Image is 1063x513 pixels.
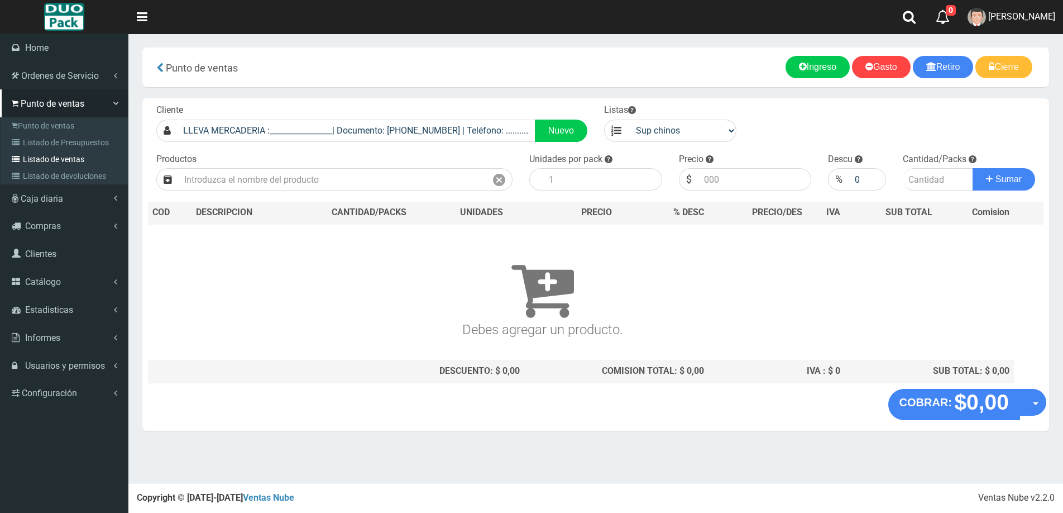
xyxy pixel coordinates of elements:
label: Listas [604,104,636,117]
span: PRECIO [581,206,612,219]
span: PRECIO/DES [752,207,802,217]
th: UNIDADES [438,202,524,224]
strong: COBRAR: [899,396,952,408]
span: Estadisticas [25,305,73,315]
div: SUB TOTAL: $ 0,00 [849,365,1009,378]
div: % [828,168,849,191]
span: SUB TOTAL [885,206,932,219]
span: CRIPCION [212,207,252,217]
img: User Image [968,8,986,26]
label: Descu [828,153,853,166]
a: Cierre [975,56,1032,78]
span: Punto de ventas [166,62,238,74]
span: Caja diaria [21,193,63,204]
input: Consumidor Final [178,120,535,142]
img: Logo grande [44,3,84,31]
span: Home [25,42,49,53]
strong: Copyright © [DATE]-[DATE] [137,492,294,503]
span: Sumar [995,174,1022,184]
a: Retiro [913,56,974,78]
th: COD [148,202,191,224]
span: Configuración [22,388,77,398]
th: DES [191,202,300,224]
input: 000 [849,168,886,191]
strong: $0,00 [954,390,1009,414]
a: Listado de devoluciones [3,168,128,184]
a: Ingreso [786,56,850,78]
button: Sumar [973,168,1035,191]
a: Listado de Presupuestos [3,134,128,151]
a: Punto de ventas [3,117,128,134]
a: Gasto [852,56,911,78]
span: Comision [972,206,1009,219]
span: Usuarios y permisos [25,360,105,371]
label: Cantidad/Packs [903,153,966,166]
h3: Debes agregar un producto. [152,240,932,337]
span: Clientes [25,249,56,259]
div: Ventas Nube v2.2.0 [978,492,1055,505]
input: Introduzca el nombre del producto [179,168,486,191]
span: Catálogo [25,277,61,287]
th: CANTIDAD/PACKS [300,202,439,224]
a: Ventas Nube [243,492,294,503]
label: Unidades por pack [529,153,602,166]
span: Ordenes de Servicio [21,70,99,81]
span: IVA [826,207,840,217]
label: Precio [679,153,703,166]
span: 0 [946,5,956,16]
input: 000 [698,168,811,191]
div: $ [679,168,698,191]
span: Informes [25,332,60,343]
label: Cliente [156,104,183,117]
div: COMISION TOTAL: $ 0,00 [529,365,704,378]
label: Productos [156,153,197,166]
a: Listado de ventas [3,151,128,168]
span: Compras [25,221,61,231]
a: Nuevo [535,120,587,142]
span: % DESC [673,207,704,217]
div: IVA : $ 0 [713,365,840,378]
span: [PERSON_NAME] [988,11,1055,22]
input: 1 [543,168,662,191]
input: Cantidad [903,168,974,191]
button: COBRAR: $0,00 [888,389,1021,420]
span: Punto de ventas [21,98,84,109]
div: DESCUENTO: $ 0,00 [304,365,520,378]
